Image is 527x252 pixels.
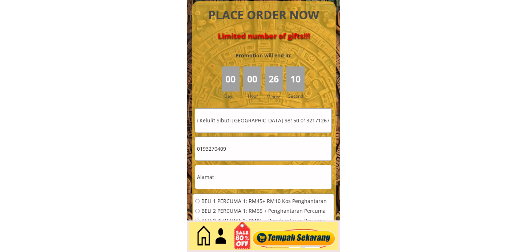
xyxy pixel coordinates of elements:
h4: Limited number of gifts!!! [200,32,327,40]
span: BELI 2 PERCUMA 1: RM65 + Penghantaran Percuma [201,208,329,214]
input: Alamat [195,165,331,189]
h3: Hour [248,93,263,99]
h3: Minute [266,93,282,100]
span: BELI 2 PERCUMA 2: RM85 + Penghantaran Percuma [201,218,329,223]
span: BELI 1 PERCUMA 1: RM45+ RM10 Kos Penghantaran [201,199,329,204]
h3: Second [288,93,306,99]
input: Nama [195,109,331,132]
h3: Day [224,93,242,99]
h3: Promotion will end in: [222,52,305,60]
h4: PLACE ORDER NOW [200,7,327,23]
input: Telefon [195,137,331,160]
